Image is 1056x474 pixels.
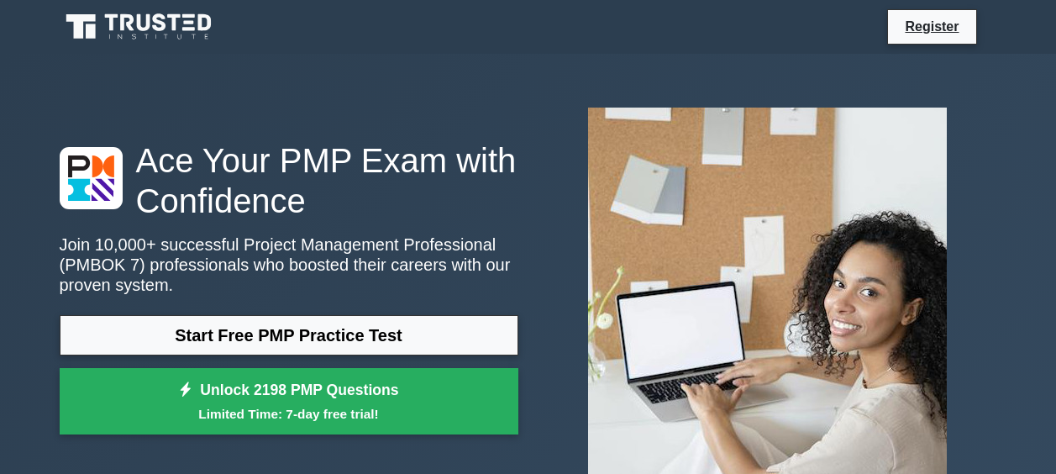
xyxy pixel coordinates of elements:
[60,234,518,295] p: Join 10,000+ successful Project Management Professional (PMBOK 7) professionals who boosted their...
[81,404,497,424] small: Limited Time: 7-day free trial!
[60,315,518,355] a: Start Free PMP Practice Test
[60,368,518,435] a: Unlock 2198 PMP QuestionsLimited Time: 7-day free trial!
[60,140,518,221] h1: Ace Your PMP Exam with Confidence
[895,16,969,37] a: Register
